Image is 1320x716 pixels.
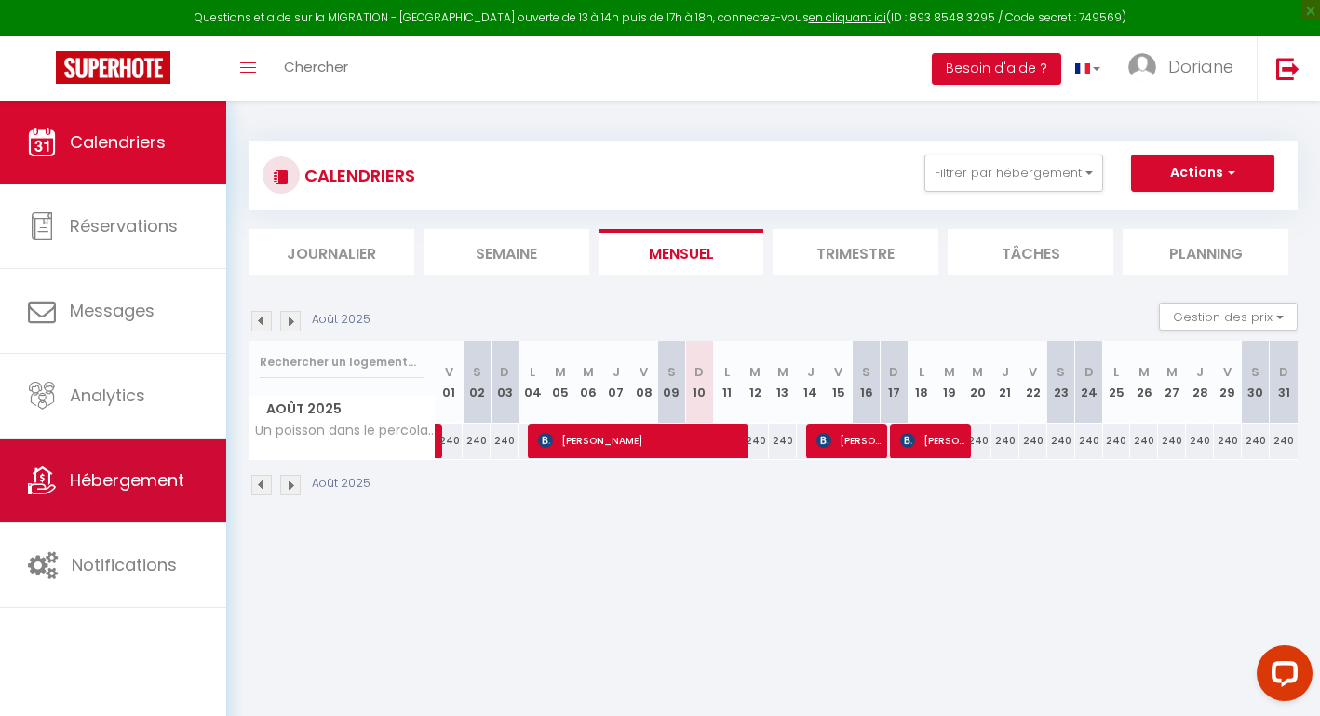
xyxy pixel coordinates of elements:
div: 240 [1019,424,1047,458]
th: 03 [491,341,519,424]
th: 23 [1047,341,1075,424]
abbr: V [1029,363,1037,381]
th: 27 [1158,341,1186,424]
span: Doriane [1168,55,1233,78]
th: 05 [546,341,574,424]
span: Chercher [284,57,348,76]
div: 240 [741,424,769,458]
span: [PERSON_NAME] [538,423,743,458]
th: 22 [1019,341,1047,424]
th: 19 [936,341,963,424]
div: 240 [1047,424,1075,458]
th: 18 [908,341,936,424]
h3: CALENDRIERS [300,155,415,196]
li: Mensuel [599,229,764,275]
div: 240 [491,424,519,458]
li: Tâches [948,229,1113,275]
th: 10 [685,341,713,424]
th: 11 [713,341,741,424]
abbr: S [473,363,481,381]
th: 09 [658,341,686,424]
abbr: L [919,363,924,381]
img: ... [1128,53,1156,81]
button: Besoin d'aide ? [932,53,1061,85]
abbr: M [777,363,788,381]
p: Août 2025 [312,311,370,329]
abbr: V [1223,363,1232,381]
span: [PERSON_NAME] [900,423,965,458]
th: 04 [519,341,546,424]
abbr: M [749,363,761,381]
th: 31 [1270,341,1298,424]
abbr: L [724,363,730,381]
abbr: D [500,363,509,381]
abbr: S [1057,363,1065,381]
span: Août 2025 [249,396,435,423]
th: 02 [463,341,491,424]
p: Août 2025 [312,475,370,493]
abbr: D [1279,363,1288,381]
li: Trimestre [773,229,938,275]
span: Messages [70,299,155,322]
div: 240 [1103,424,1131,458]
span: Analytics [70,384,145,407]
span: Un poisson dans le percolateur [252,424,438,438]
span: Calendriers [70,130,166,154]
th: 15 [825,341,853,424]
abbr: S [667,363,676,381]
div: 240 [1242,424,1270,458]
abbr: D [1084,363,1094,381]
th: 08 [630,341,658,424]
button: Actions [1131,155,1274,192]
li: Journalier [249,229,414,275]
span: [PERSON_NAME] [816,423,882,458]
abbr: M [972,363,983,381]
abbr: S [862,363,870,381]
th: 06 [574,341,602,424]
div: 240 [1158,424,1186,458]
img: Super Booking [56,51,170,84]
abbr: M [555,363,566,381]
div: 240 [991,424,1019,458]
abbr: J [807,363,815,381]
button: Filtrer par hébergement [924,155,1103,192]
li: Planning [1123,229,1288,275]
th: 12 [741,341,769,424]
li: Semaine [424,229,589,275]
div: 240 [436,424,464,458]
abbr: V [834,363,842,381]
abbr: L [530,363,535,381]
abbr: M [1138,363,1150,381]
th: 28 [1186,341,1214,424]
div: 240 [1214,424,1242,458]
th: 30 [1242,341,1270,424]
img: logout [1276,57,1300,80]
span: Notifications [72,553,177,576]
div: 240 [1186,424,1214,458]
abbr: V [445,363,453,381]
iframe: LiveChat chat widget [1242,638,1320,716]
th: 07 [602,341,630,424]
abbr: M [1166,363,1178,381]
abbr: M [583,363,594,381]
abbr: D [694,363,704,381]
abbr: S [1251,363,1259,381]
abbr: J [613,363,620,381]
abbr: D [889,363,898,381]
th: 26 [1130,341,1158,424]
a: ... Doriane [1114,36,1257,101]
th: 13 [769,341,797,424]
span: Réservations [70,214,178,237]
button: Gestion des prix [1159,303,1298,331]
th: 17 [881,341,909,424]
div: 240 [963,424,991,458]
th: 29 [1214,341,1242,424]
th: 24 [1075,341,1103,424]
th: 21 [991,341,1019,424]
th: 25 [1103,341,1131,424]
th: 14 [797,341,825,424]
div: 240 [1130,424,1158,458]
div: 240 [1270,424,1298,458]
a: Chercher [270,36,362,101]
